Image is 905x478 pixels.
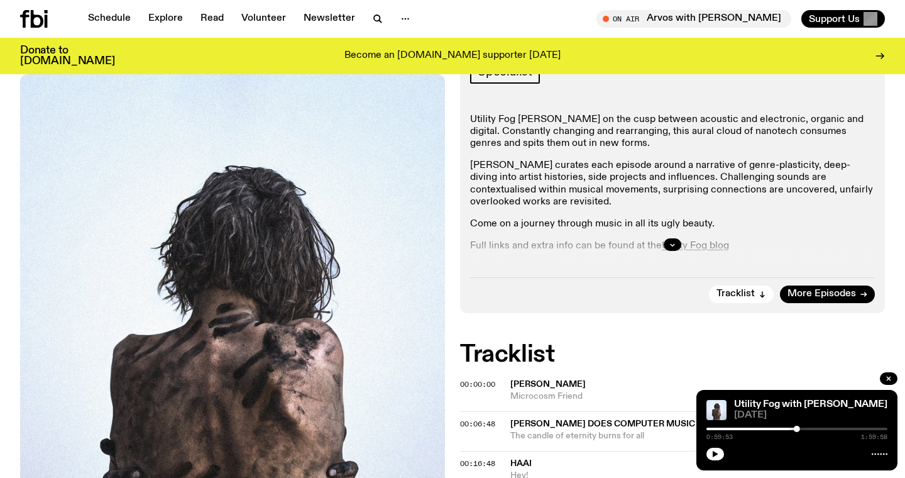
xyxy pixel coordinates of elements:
span: [PERSON_NAME] [510,380,586,389]
a: Schedule [80,10,138,28]
a: Volunteer [234,10,293,28]
span: HAAi [510,459,532,468]
p: Utility Fog [PERSON_NAME] on the cusp between acoustic and electronic, organic and digital. Const... [470,114,875,150]
span: 00:00:00 [460,379,495,389]
span: The candle of eternity burns for all [510,430,885,442]
p: Become an [DOMAIN_NAME] supporter [DATE] [344,50,561,62]
h2: Tracklist [460,343,885,366]
span: 00:16:48 [460,459,495,469]
a: Explore [141,10,190,28]
button: 00:06:48 [460,421,495,428]
span: 1:59:58 [861,434,887,440]
span: Tune in live [610,14,785,23]
a: More Episodes [780,286,875,303]
span: Microcosm Friend [510,391,885,403]
span: Tracklist [716,289,755,299]
span: Support Us [809,13,860,25]
p: [PERSON_NAME] curates each episode around a narrative of genre-plasticity, deep-diving into artis... [470,160,875,208]
h3: Donate to [DOMAIN_NAME] [20,45,115,67]
span: 0:59:53 [706,434,733,440]
span: 00:06:48 [460,419,495,429]
span: [DATE] [734,411,887,420]
button: 00:16:48 [460,460,495,467]
span: More Episodes [787,289,856,299]
button: 00:00:00 [460,381,495,388]
button: Tracklist [709,286,774,303]
button: Support Us [801,10,885,28]
span: [PERSON_NAME] does computer music [510,420,695,428]
a: Read [193,10,231,28]
img: Cover of Leese's album Δ [706,400,727,420]
button: On AirArvos with [PERSON_NAME] [596,10,791,28]
p: Come on a journey through music in all its ugly beauty. [470,218,875,230]
a: Newsletter [296,10,363,28]
a: Utility Fog with [PERSON_NAME] [734,399,887,409]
